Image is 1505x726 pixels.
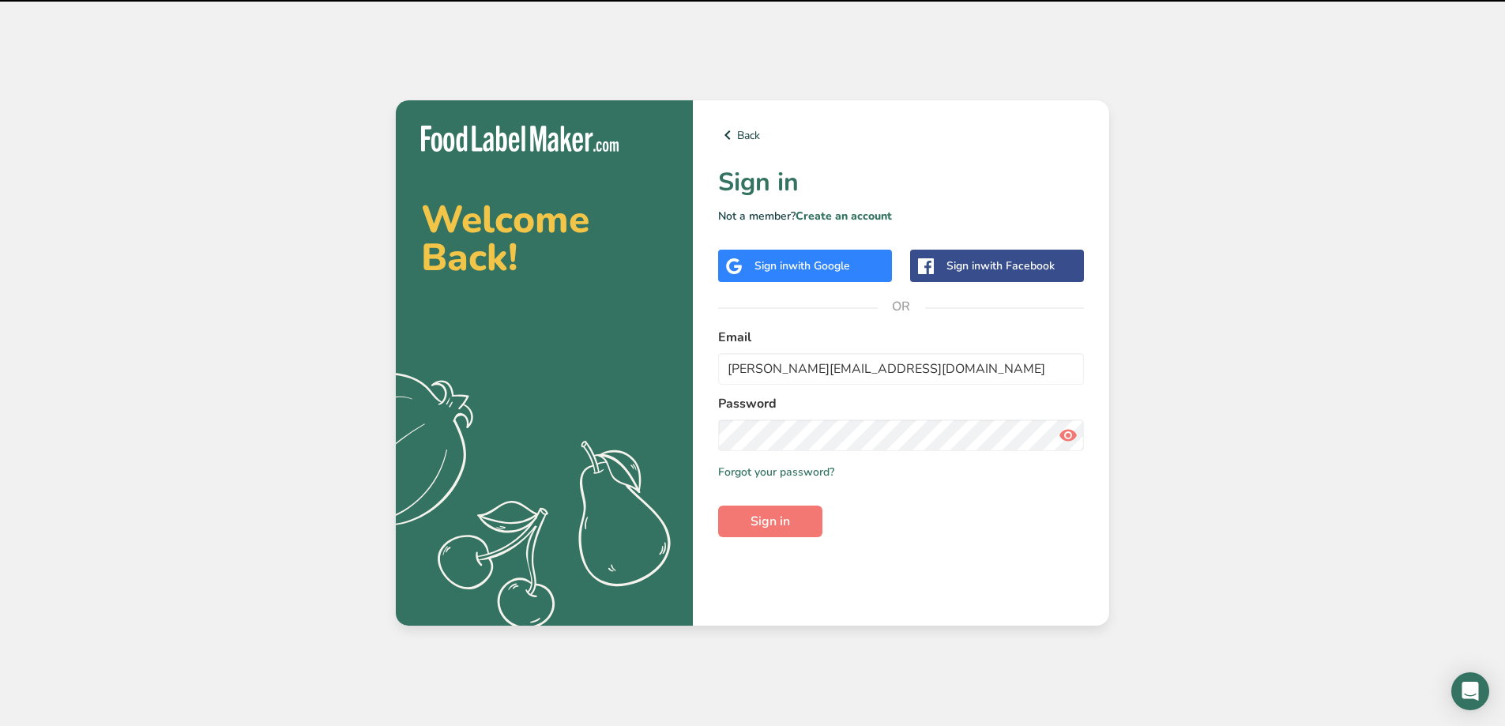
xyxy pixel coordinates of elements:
input: Enter Your Email [718,353,1084,385]
img: Food Label Maker [421,126,619,152]
h2: Welcome Back! [421,201,668,276]
a: Back [718,126,1084,145]
a: Create an account [796,209,892,224]
span: Sign in [751,512,790,531]
h1: Sign in [718,164,1084,201]
span: with Facebook [980,258,1055,273]
div: Sign in [754,258,850,274]
div: Sign in [946,258,1055,274]
p: Not a member? [718,208,1084,224]
span: OR [878,283,925,330]
label: Password [718,394,1084,413]
button: Sign in [718,506,822,537]
span: with Google [788,258,850,273]
a: Forgot your password? [718,464,834,480]
div: Open Intercom Messenger [1451,672,1489,710]
label: Email [718,328,1084,347]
